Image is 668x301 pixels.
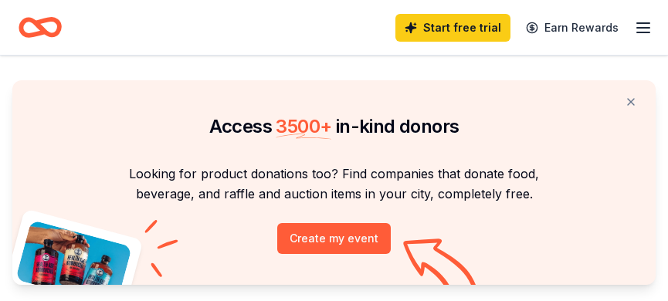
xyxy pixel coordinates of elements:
img: Curvy arrow [403,238,480,296]
button: Create my event [277,223,391,254]
a: Start free trial [395,14,510,42]
a: Home [19,9,62,46]
span: 3500 + [276,115,331,137]
span: Access in-kind donors [209,115,459,137]
p: Looking for product donations too? Find companies that donate food, beverage, and raffle and auct... [31,164,637,205]
a: Earn Rewards [517,14,628,42]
